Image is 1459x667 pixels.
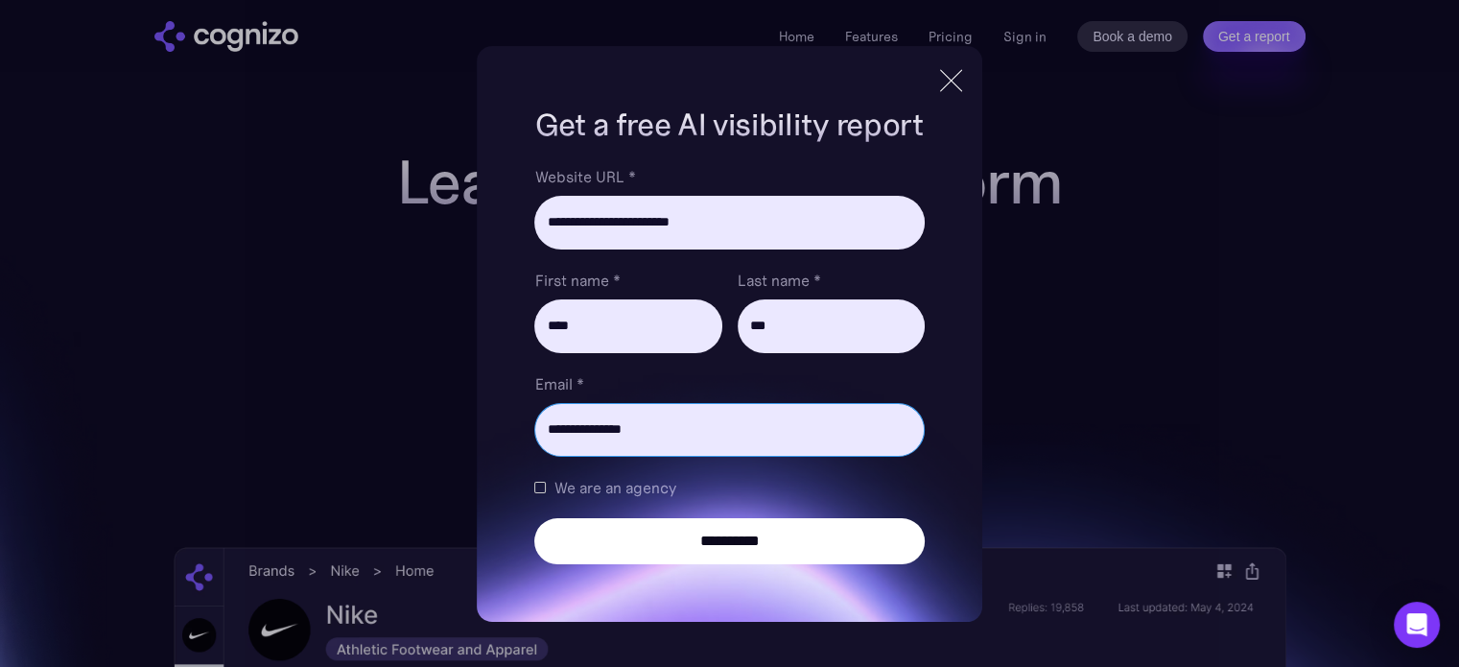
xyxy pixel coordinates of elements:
label: Email * [534,372,924,395]
label: Website URL * [534,165,924,188]
h1: Get a free AI visibility report [534,104,924,146]
span: We are an agency [553,476,675,499]
form: Brand Report Form [534,165,924,564]
label: First name * [534,269,721,292]
label: Last name * [738,269,925,292]
div: Open Intercom Messenger [1394,602,1440,648]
